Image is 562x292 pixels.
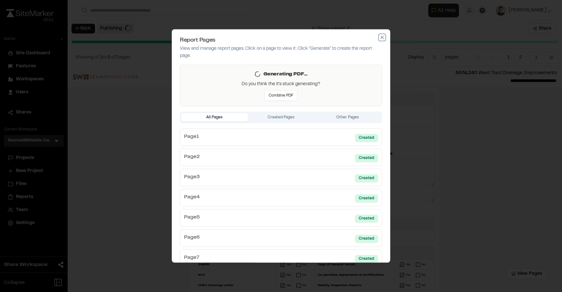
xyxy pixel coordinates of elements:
[355,134,378,142] div: Created
[242,81,320,88] p: Do you think the it's stuck generating?
[180,229,382,247] a: Page6Created
[181,113,248,122] button: All Pages
[180,128,382,146] a: Page1Created
[184,254,199,263] div: Page 7
[355,194,378,202] div: Created
[184,213,200,222] div: Page 5
[184,173,200,182] div: Page 3
[180,149,382,166] a: Page2Created
[180,45,382,60] p: View and manage report pages. Click on a page to view it. Click "Generate" to create the report p...
[355,174,378,182] div: Created
[180,209,382,227] a: Page5Created
[355,255,378,263] div: Created
[264,90,298,101] button: Combine PDF
[355,154,378,162] div: Created
[355,215,378,222] div: Created
[180,189,382,206] a: Page4Created
[248,113,314,122] button: Created Pages
[180,37,382,43] h2: Report Pages
[180,249,382,267] a: Page7Created
[184,193,200,202] div: Page 4
[184,133,199,142] div: Page 1
[314,113,381,122] button: Other Pages
[184,153,200,162] div: Page 2
[355,235,378,243] div: Created
[263,70,308,78] span: Generating PDF...
[180,169,382,186] a: Page3Created
[184,233,200,243] div: Page 6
